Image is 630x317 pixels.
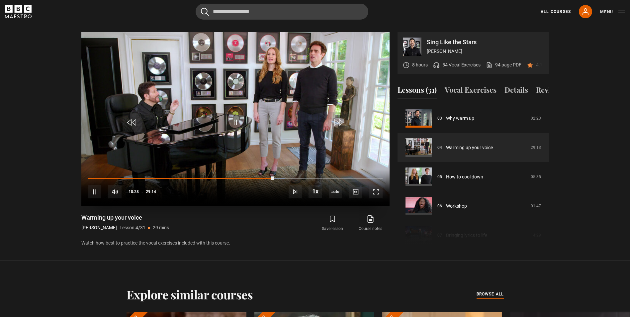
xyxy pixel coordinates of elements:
video-js: Video Player [81,32,390,206]
button: Fullscreen [369,185,383,198]
p: [PERSON_NAME] [427,48,544,55]
span: auto [329,185,342,198]
a: Warming up your voice [446,144,493,151]
h2: Explore similar courses [127,287,253,301]
a: Course notes [351,214,389,233]
p: 54 Vocal Exercises [442,61,481,68]
p: Lesson 4/31 [120,224,145,231]
button: Captions [349,185,362,198]
span: 18:28 [129,186,139,198]
p: Sing Like the Stars [427,39,544,45]
p: 8 hours [412,61,428,68]
button: Save lesson [314,214,351,233]
a: All Courses [541,9,571,15]
a: Why warm up [446,115,474,122]
button: Vocal Exercises [445,84,496,98]
button: Next Lesson [289,185,302,198]
p: [PERSON_NAME] [81,224,117,231]
input: Search [196,4,368,20]
a: browse all [477,291,504,298]
h1: Warming up your voice [81,214,169,222]
button: Toggle navigation [600,9,625,15]
svg: BBC Maestro [5,5,32,18]
button: Reviews (60) [536,84,578,98]
p: Watch how best to practice the vocal exercises included with this course. [81,240,390,247]
span: browse all [477,291,504,297]
span: 29:14 [146,186,156,198]
button: Playback Rate [309,185,322,198]
span: - [141,189,143,194]
div: Progress Bar [88,178,382,179]
p: 29 mins [153,224,169,231]
button: Mute [108,185,122,198]
button: Lessons (31) [398,84,437,98]
a: 94 page PDF [486,61,521,68]
button: Details [504,84,528,98]
div: Current quality: 1080p [329,185,342,198]
button: Submit the search query [201,8,209,16]
button: Pause [88,185,101,198]
a: Workshop [446,203,467,210]
a: How to cool down [446,173,483,180]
